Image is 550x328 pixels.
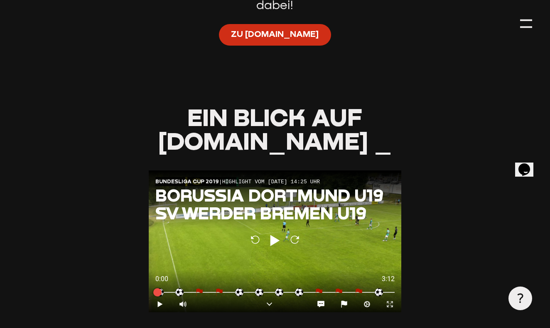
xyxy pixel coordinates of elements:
span: Zu [DOMAIN_NAME] [231,28,319,40]
div: 3:12 [275,270,401,289]
iframe: chat widget [515,152,542,177]
div: 0:00 [149,270,275,289]
span: [DOMAIN_NAME] _ [158,126,392,155]
a: Zu [DOMAIN_NAME] [219,24,331,46]
span: Ein Blick auf [187,102,362,131]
